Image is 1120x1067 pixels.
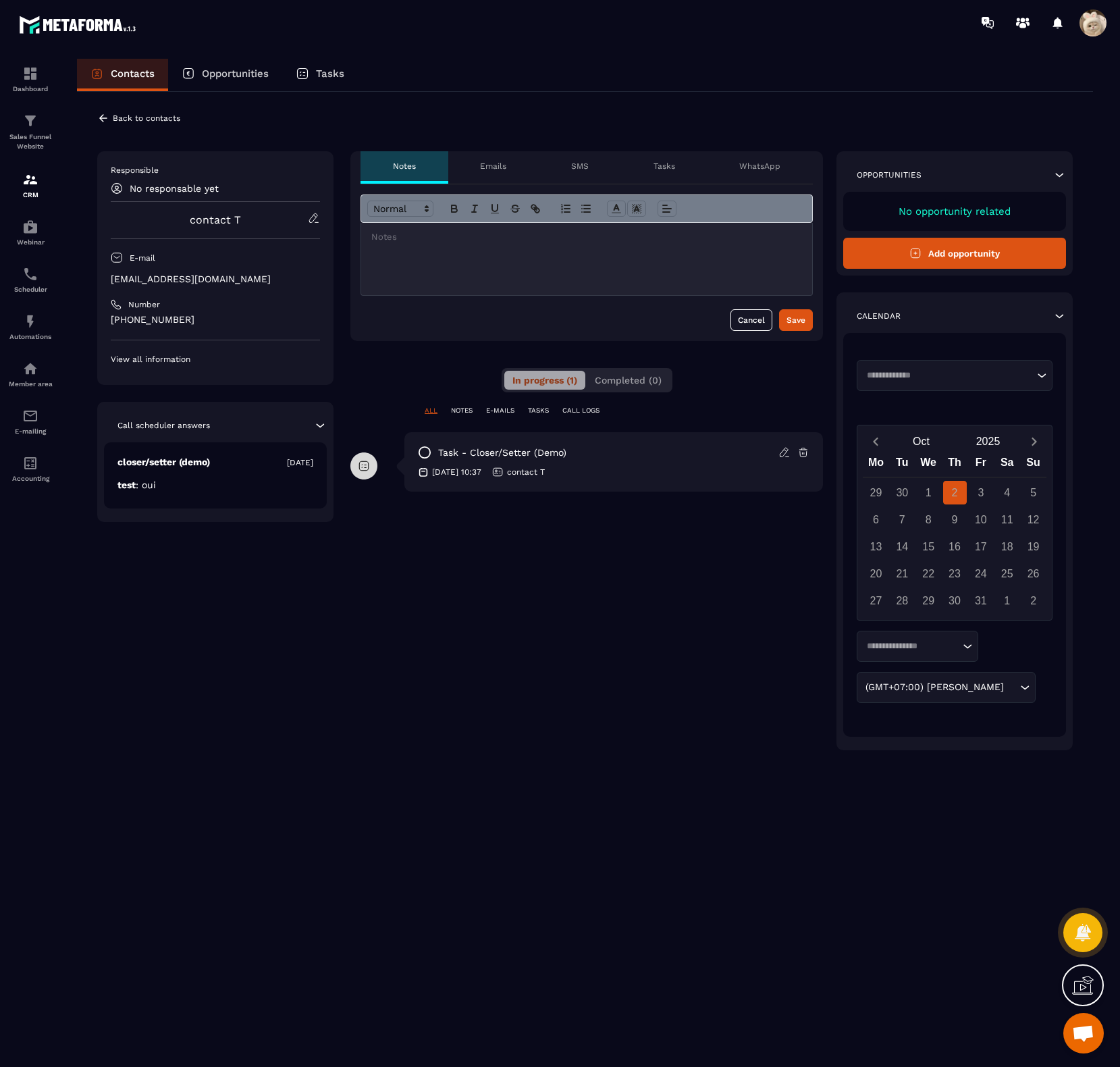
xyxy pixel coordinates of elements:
img: formation [22,113,38,129]
div: 1 [995,589,1019,613]
div: Search for option [857,631,978,662]
p: Dashboard [3,85,57,93]
div: 26 [1021,562,1045,585]
a: formationformationCRM [3,161,57,209]
div: 2 [1021,589,1045,613]
p: No opportunity related [857,205,1052,217]
div: 30 [943,589,967,613]
div: 10 [969,508,992,531]
div: Th [942,453,968,477]
p: CRM [3,191,57,199]
span: Completed (0) [595,375,662,386]
p: Calendar [857,311,901,321]
div: 24 [969,562,992,585]
div: Calendar wrapper [863,453,1046,613]
a: formationformationSales Funnel Website [3,103,57,161]
p: Automations [3,333,57,340]
div: 4 [995,481,1019,504]
div: 28 [890,589,914,613]
button: Completed (0) [587,371,670,390]
p: TASKS [528,406,549,415]
p: Contacts [111,68,155,80]
div: 3 [969,481,992,504]
div: 12 [1021,508,1045,531]
div: Mo [863,453,889,477]
div: We [915,453,942,477]
div: 2 [943,481,967,504]
p: E-mail [130,253,155,263]
a: automationsautomationsMember area [3,350,57,398]
div: 30 [890,481,914,504]
div: Su [1020,453,1046,477]
div: 21 [890,562,914,585]
p: test [117,479,313,492]
img: formation [22,66,38,82]
p: Webinar [3,238,57,246]
div: 1 [917,481,940,504]
button: Cancel [730,309,772,331]
button: Add opportunity [843,238,1066,269]
p: Emails [480,161,506,172]
p: [DATE] [287,457,313,468]
p: [EMAIL_ADDRESS][DOMAIN_NAME] [111,273,320,286]
p: Call scheduler answers [117,420,210,431]
p: [DATE] 10:37 [432,467,481,477]
img: automations [22,219,38,235]
p: Scheduler [3,286,57,293]
img: logo [19,12,140,37]
img: accountant [22,455,38,471]
p: closer/setter (demo) [117,456,210,469]
div: 8 [917,508,940,531]
p: Number [128,299,160,310]
div: 15 [917,535,940,558]
img: scheduler [22,266,38,282]
a: schedulerschedulerScheduler [3,256,57,303]
div: 29 [917,589,940,613]
div: 29 [864,481,888,504]
a: Tasks [282,59,358,91]
p: Member area [3,380,57,388]
div: Search for option [857,672,1036,703]
div: 17 [969,535,992,558]
p: [PHONE_NUMBER] [111,313,320,326]
p: No responsable yet [130,183,219,194]
p: E-MAILS [486,406,514,415]
p: contact T [507,467,545,477]
p: CALL LOGS [562,406,599,415]
button: Open years overlay [955,430,1021,453]
div: 5 [1021,481,1045,504]
div: Sa [994,453,1020,477]
input: Search for option [862,640,959,653]
img: formation [22,172,38,188]
p: task - closer/setter (demo) [438,446,566,459]
div: 7 [890,508,914,531]
div: Tu [889,453,915,477]
img: automations [22,313,38,330]
p: Tasks [654,161,675,172]
div: 16 [943,535,967,558]
a: automationsautomationsAutomations [3,303,57,350]
p: ALL [425,406,437,415]
a: Opportunities [168,59,282,91]
div: 20 [864,562,888,585]
div: 9 [943,508,967,531]
button: Next month [1021,432,1046,450]
p: View all information [111,354,320,365]
p: WhatsApp [739,161,780,172]
div: 6 [864,508,888,531]
a: emailemailE-mailing [3,398,57,445]
span: In progress (1) [512,375,577,386]
p: Responsible [111,165,320,176]
a: Contacts [77,59,168,91]
p: Opportunities [857,170,922,180]
div: Search for option [857,360,1052,391]
input: Search for option [1007,680,1017,695]
a: accountantaccountantAccounting [3,445,57,492]
p: Back to contacts [113,113,180,123]
div: 18 [995,535,1019,558]
div: 13 [864,535,888,558]
div: 31 [969,589,992,613]
div: 22 [917,562,940,585]
span: : oui [136,479,156,490]
p: SMS [571,161,589,172]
